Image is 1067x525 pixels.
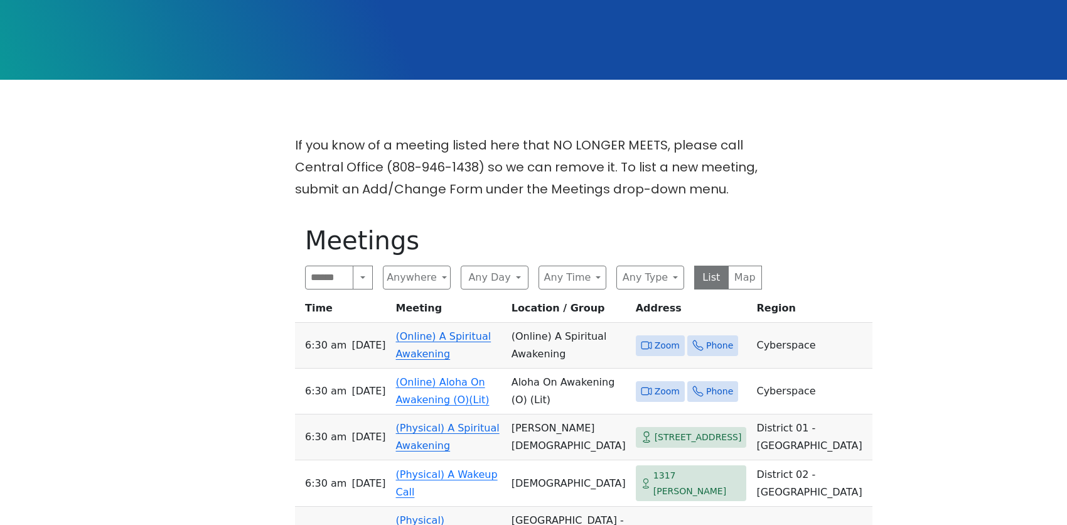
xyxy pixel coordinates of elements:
span: Phone [706,338,733,354]
span: 6:30 AM [305,428,346,446]
span: Zoom [655,384,680,399]
td: District 01 - [GEOGRAPHIC_DATA] [751,414,872,460]
p: If you know of a meeting listed here that NO LONGER MEETS, please call Central Office (808-946-14... [295,134,772,200]
button: List [694,266,729,290]
td: Aloha On Awakening (O) (Lit) [507,369,631,414]
th: Meeting [391,300,507,323]
h1: Meetings [305,225,762,256]
button: Any Time [539,266,606,290]
span: 6:30 AM [305,475,346,492]
th: Address [631,300,752,323]
button: Search [353,266,373,290]
td: [DEMOGRAPHIC_DATA] [507,460,631,507]
span: [DATE] [351,337,385,354]
span: Zoom [655,338,680,354]
a: (Physical) A Wakeup Call [396,468,498,498]
span: 6:30 AM [305,382,346,400]
button: Anywhere [383,266,451,290]
a: (Online) A Spiritual Awakening [396,330,491,360]
th: Location / Group [507,300,631,323]
td: [PERSON_NAME][DEMOGRAPHIC_DATA] [507,414,631,460]
span: Phone [706,384,733,399]
th: Time [295,300,391,323]
a: (Online) Aloha On Awakening (O)(Lit) [396,376,490,406]
td: (Online) A Spiritual Awakening [507,323,631,369]
input: Search [305,266,353,290]
th: Region [751,300,872,323]
td: Cyberspace [751,323,872,369]
td: District 02 - [GEOGRAPHIC_DATA] [751,460,872,507]
button: Map [728,266,763,290]
a: (Physical) A Spiritual Awakening [396,422,500,452]
span: [DATE] [351,428,385,446]
td: Cyberspace [751,369,872,414]
span: 6:30 AM [305,337,346,354]
span: [DATE] [351,475,385,492]
button: Any Type [616,266,684,290]
span: [STREET_ADDRESS] [655,430,742,445]
span: [DATE] [351,382,385,400]
button: Any Day [461,266,528,290]
span: 1317 [PERSON_NAME] [653,468,742,499]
